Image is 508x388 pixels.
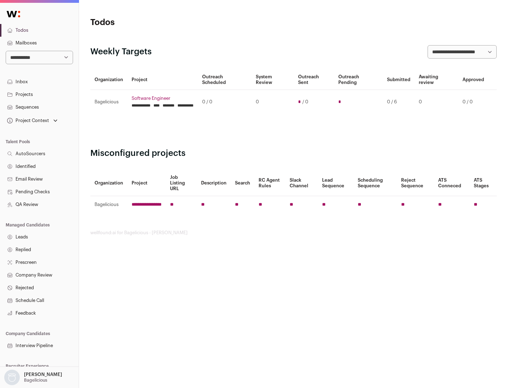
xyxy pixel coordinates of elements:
th: Job Listing URL [166,170,197,196]
th: Approved [458,70,488,90]
th: Project [127,170,166,196]
img: nopic.png [4,370,20,385]
span: / 0 [302,99,308,105]
td: Bagelicious [90,90,127,114]
p: Bagelicious [24,377,47,383]
th: Search [231,170,254,196]
th: ATS Conneced [434,170,469,196]
th: System Review [252,70,294,90]
th: Outreach Scheduled [198,70,252,90]
button: Open dropdown [6,116,59,126]
td: 0 / 0 [458,90,488,114]
img: Wellfound [3,7,24,21]
h1: Todos [90,17,226,28]
th: Outreach Sent [294,70,334,90]
td: Bagelicious [90,196,127,213]
th: Outreach Pending [334,70,382,90]
a: Software Engineer [132,96,194,101]
th: ATS Stages [470,170,497,196]
th: Organization [90,70,127,90]
th: Lead Sequence [318,170,353,196]
td: 0 [415,90,458,114]
th: Reject Sequence [397,170,434,196]
button: Open dropdown [3,370,64,385]
th: Organization [90,170,127,196]
th: Submitted [383,70,415,90]
th: RC Agent Rules [254,170,285,196]
td: 0 [252,90,294,114]
h2: Weekly Targets [90,46,152,57]
footer: wellfound:ai for Bagelicious - [PERSON_NAME] [90,230,497,236]
th: Project [127,70,198,90]
h2: Misconfigured projects [90,148,497,159]
div: Project Context [6,118,49,123]
th: Scheduling Sequence [353,170,397,196]
td: 0 / 6 [383,90,415,114]
th: Description [197,170,231,196]
th: Awaiting review [415,70,458,90]
td: 0 / 0 [198,90,252,114]
p: [PERSON_NAME] [24,372,62,377]
th: Slack Channel [285,170,318,196]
